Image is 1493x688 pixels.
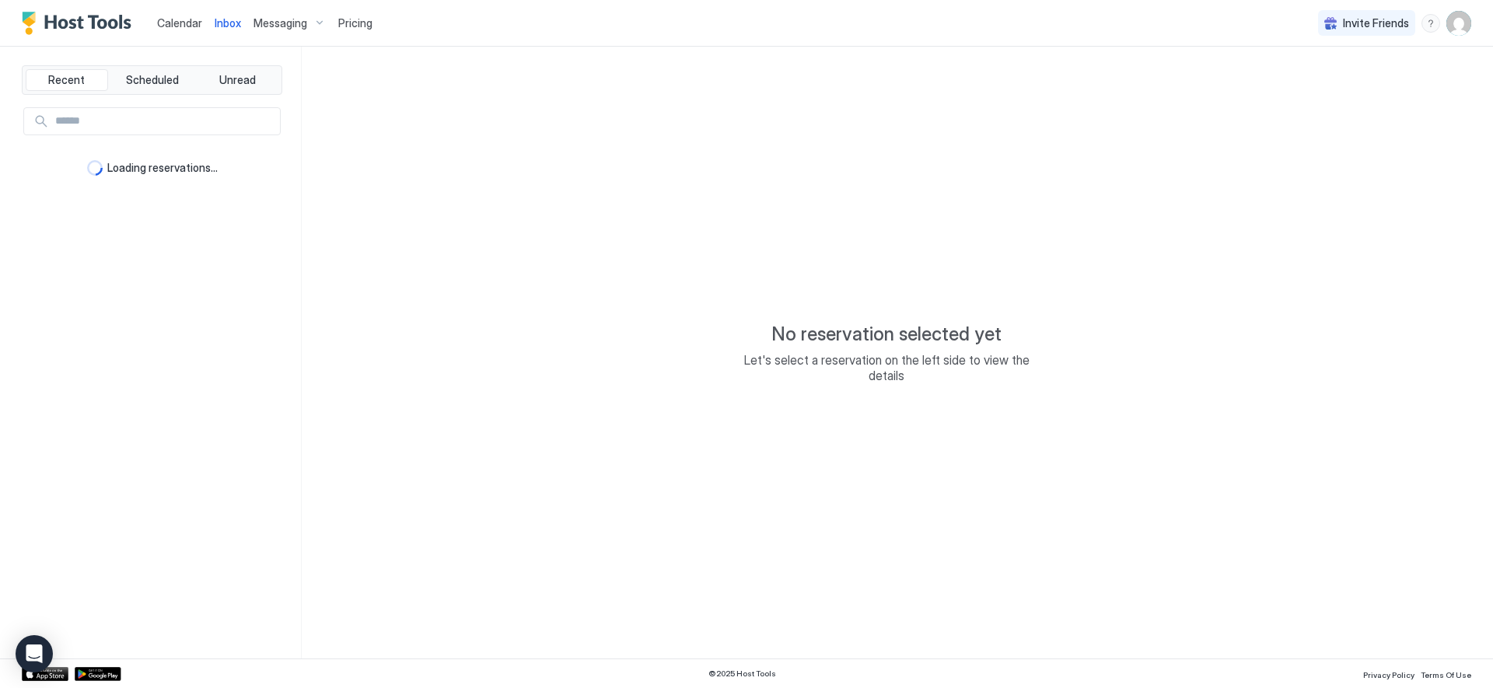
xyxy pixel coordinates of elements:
[215,15,241,31] a: Inbox
[253,16,307,30] span: Messaging
[26,69,108,91] button: Recent
[1363,670,1414,679] span: Privacy Policy
[22,65,282,95] div: tab-group
[771,323,1002,346] span: No reservation selected yet
[731,352,1042,383] span: Let's select a reservation on the left side to view the details
[126,73,179,87] span: Scheduled
[75,667,121,681] a: Google Play Store
[1363,665,1414,682] a: Privacy Policy
[111,69,194,91] button: Scheduled
[22,12,138,35] a: Host Tools Logo
[157,15,202,31] a: Calendar
[48,73,85,87] span: Recent
[1343,16,1409,30] span: Invite Friends
[49,108,280,134] input: Input Field
[1421,14,1440,33] div: menu
[22,667,68,681] a: App Store
[157,16,202,30] span: Calendar
[16,635,53,672] div: Open Intercom Messenger
[338,16,372,30] span: Pricing
[219,73,256,87] span: Unread
[708,669,776,679] span: © 2025 Host Tools
[1421,665,1471,682] a: Terms Of Use
[1446,11,1471,36] div: User profile
[215,16,241,30] span: Inbox
[87,160,103,176] div: loading
[196,69,278,91] button: Unread
[1421,670,1471,679] span: Terms Of Use
[107,161,218,175] span: Loading reservations...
